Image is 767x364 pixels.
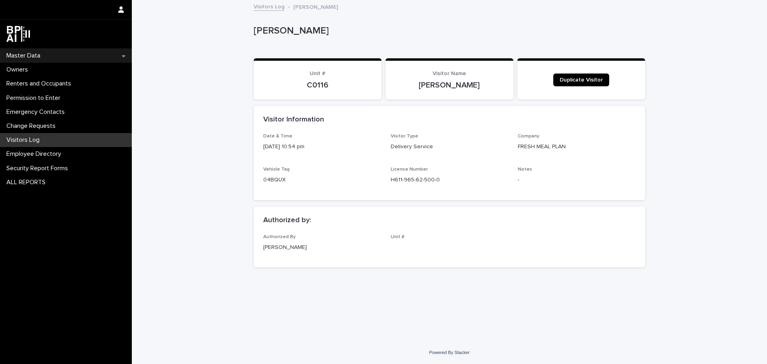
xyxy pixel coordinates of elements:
[518,176,636,184] p: -
[518,167,532,172] span: Notes
[391,235,404,239] span: Unit #
[3,136,46,144] p: Visitors Log
[263,243,381,252] p: [PERSON_NAME]
[560,77,603,83] span: Duplicate Visitor
[3,66,34,74] p: Owners
[553,74,609,86] a: Duplicate Visitor
[391,143,509,151] p: Delivery Service
[310,71,326,76] span: Unit #
[3,80,77,88] p: Renters and Occupants
[391,176,509,184] p: H611-965-62-500-0
[263,176,381,184] p: 04BQUX
[518,134,539,139] span: Company
[429,350,469,355] a: Powered By Stacker
[263,115,324,124] h2: Visitor Information
[263,143,381,151] p: [DATE] 10:54 pm
[3,52,47,60] p: Master Data
[254,25,642,37] p: [PERSON_NAME]
[6,26,30,42] img: dwgmcNfxSF6WIOOXiGgu
[3,179,52,186] p: ALL REPORTS
[3,108,71,116] p: Emergency Contacts
[263,167,290,172] span: Vehicle Tag
[3,122,62,130] p: Change Requests
[518,143,636,151] p: FRESH MEAL PLAN
[263,134,292,139] span: Date & Time
[3,150,68,158] p: Employee Directory
[3,94,67,102] p: Permission to Enter
[3,165,74,172] p: Security Report Forms
[433,71,466,76] span: Visitor Name
[263,235,296,239] span: Authorized By
[391,134,418,139] span: Visitor Type
[391,167,428,172] span: License Number
[254,2,284,11] a: Visitors Log
[293,2,338,11] p: [PERSON_NAME]
[263,80,372,90] p: C0116
[395,80,504,90] p: [PERSON_NAME]
[263,216,311,225] h2: Authorized by:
